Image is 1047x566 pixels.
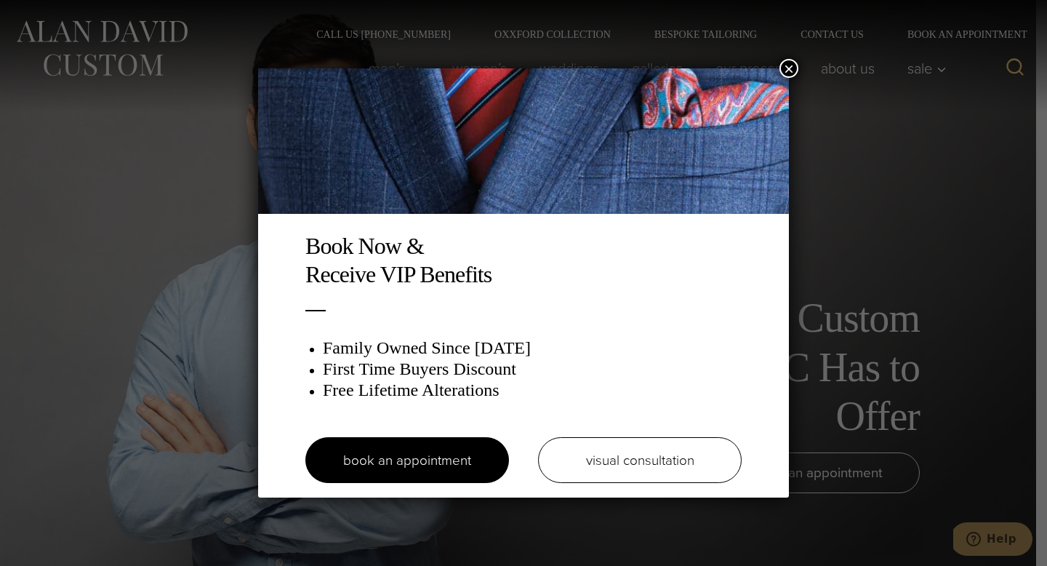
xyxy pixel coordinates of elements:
a: book an appointment [305,437,509,483]
a: visual consultation [538,437,742,483]
h2: Book Now & Receive VIP Benefits [305,232,742,288]
span: Help [33,10,63,23]
h3: Free Lifetime Alterations [323,380,742,401]
h3: Family Owned Since [DATE] [323,338,742,359]
h3: First Time Buyers Discount [323,359,742,380]
button: Close [779,59,798,78]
